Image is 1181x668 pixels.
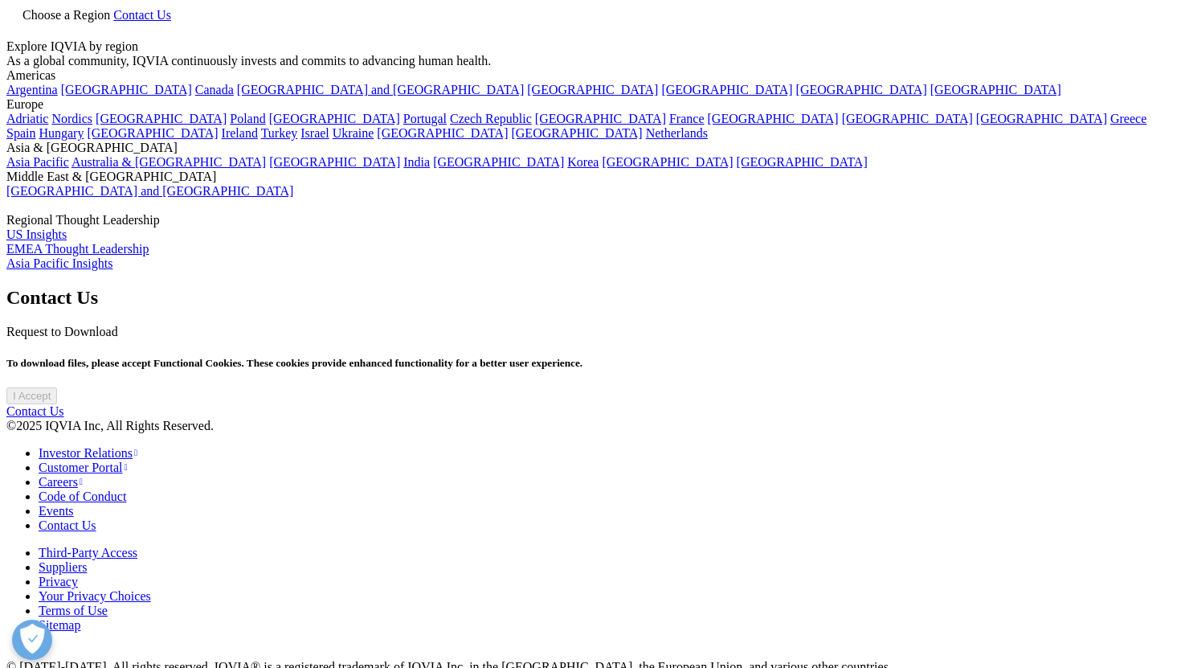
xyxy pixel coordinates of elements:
a: Events [39,504,74,518]
a: Australia & [GEOGRAPHIC_DATA] [72,155,266,169]
a: [GEOGRAPHIC_DATA] [511,126,642,140]
a: [GEOGRAPHIC_DATA] [96,112,227,125]
a: Netherlands [646,126,708,140]
a: [GEOGRAPHIC_DATA] [527,83,658,96]
span: Request to Download [6,325,118,338]
a: Customer Portal [39,461,128,474]
div: Middle East & [GEOGRAPHIC_DATA] [6,170,1175,184]
a: Portugal [403,112,447,125]
a: Privacy [39,575,78,588]
a: Third-Party Access [39,546,137,559]
a: [GEOGRAPHIC_DATA] [737,155,868,169]
a: [GEOGRAPHIC_DATA] [377,126,508,140]
a: Suppliers [39,560,87,574]
a: Contact Us [39,518,96,532]
a: Turkey [261,126,298,140]
a: Contact Us [113,8,171,22]
div: Explore IQVIA by region [6,39,1175,54]
a: [GEOGRAPHIC_DATA] [535,112,666,125]
a: Careers [39,475,83,489]
a: [GEOGRAPHIC_DATA] [87,126,218,140]
a: [GEOGRAPHIC_DATA] [708,112,839,125]
a: [GEOGRAPHIC_DATA] and [GEOGRAPHIC_DATA] [6,184,293,198]
a: Spain [6,126,35,140]
a: Argentina [6,83,58,96]
a: Adriatic [6,112,48,125]
a: [GEOGRAPHIC_DATA] [661,83,792,96]
a: Asia Pacific Insights [6,256,112,270]
a: Your Privacy Choices [39,589,155,603]
a: [GEOGRAPHIC_DATA] [602,155,733,169]
a: Asia Pacific [6,155,69,169]
a: US Insights [6,227,67,241]
a: Czech Republic [450,112,532,125]
a: [GEOGRAPHIC_DATA] [842,112,973,125]
a: Investor Relations [39,446,137,460]
a: Hungary [39,126,84,140]
div: Europe [6,97,1175,112]
a: [GEOGRAPHIC_DATA] [433,155,564,169]
a: [GEOGRAPHIC_DATA] [269,112,400,125]
a: [GEOGRAPHIC_DATA] [796,83,927,96]
div: Americas [6,68,1175,83]
a: [GEOGRAPHIC_DATA] [269,155,400,169]
div: As a global community, IQVIA continuously invests and commits to advancing human health. [6,54,1175,68]
div: ©2025 IQVIA Inc, All Rights Reserved. [6,419,1175,433]
h2: Contact Us [6,287,1175,309]
a: India [403,155,430,169]
div: Asia & [GEOGRAPHIC_DATA] [6,141,1175,155]
a: Ireland [222,126,258,140]
a: France [669,112,705,125]
a: Code of Conduct [39,490,126,503]
a: Ukraine [333,126,374,140]
a: Nordics [51,112,92,125]
a: Sitemap [39,618,80,632]
a: [GEOGRAPHIC_DATA] [61,83,192,96]
a: [GEOGRAPHIC_DATA] and [GEOGRAPHIC_DATA] [237,83,524,96]
a: [GEOGRAPHIC_DATA] [930,83,1061,96]
span: Choose a Region [22,8,110,22]
input: I Accept [6,387,57,404]
h5: To download files, please accept Functional Cookies. These cookies provide enhanced functionality... [6,357,1175,370]
a: Poland [230,112,265,125]
a: EMEA Thought Leadership [6,242,149,256]
button: Open Preferences [12,620,52,660]
div: Regional Thought Leadership [6,213,1175,227]
a: Contact Us [6,404,64,418]
a: [GEOGRAPHIC_DATA] [976,112,1107,125]
a: Terms of Use [39,604,108,617]
a: Korea [567,155,599,169]
a: Greece [1110,112,1146,125]
a: Canada [195,83,234,96]
a: Israel [300,126,329,140]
